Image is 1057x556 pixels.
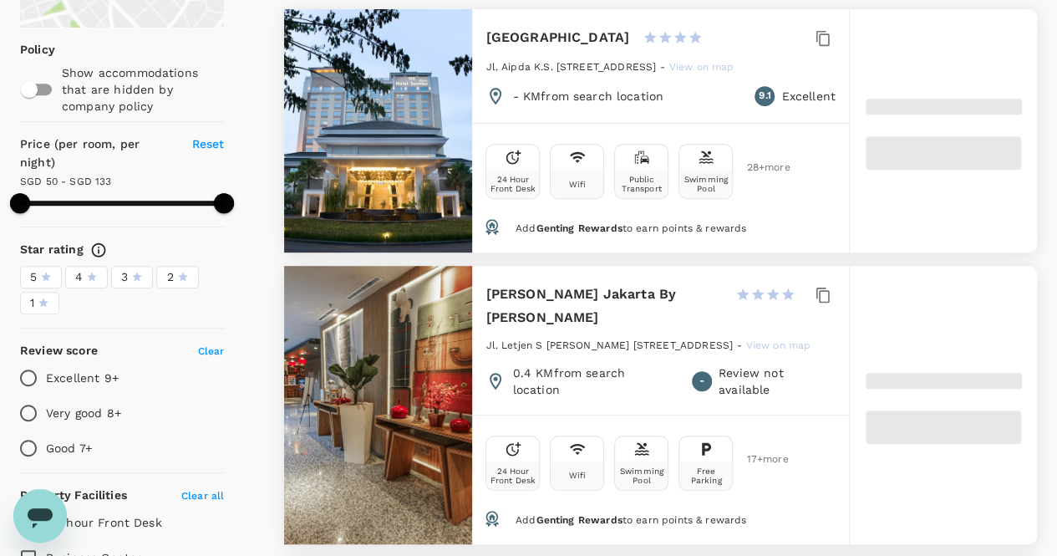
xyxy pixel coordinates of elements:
[699,373,704,390] span: -
[669,59,734,73] a: View on map
[536,514,622,526] span: Genting Rewards
[20,342,98,360] h6: Review score
[485,26,629,49] h6: [GEOGRAPHIC_DATA]
[660,61,668,73] span: -
[536,222,622,234] span: Genting Rewards
[669,61,734,73] span: View on map
[192,137,225,150] span: Reset
[30,268,37,286] span: 5
[719,365,836,398] p: Review not available
[121,268,128,286] span: 3
[618,175,664,193] div: Public Transport
[759,88,770,105] span: 9.1
[512,88,663,105] p: - KM from search location
[90,242,107,258] svg: Star ratings are awarded to properties to represent the quality of services, facilities, and amen...
[746,454,771,465] span: 17 + more
[46,405,121,421] p: Very good 8+
[181,490,224,502] span: Clear all
[485,283,721,329] h6: [PERSON_NAME] Jakarta By [PERSON_NAME]
[683,175,729,193] div: Swimming Pool
[20,135,173,172] h6: Price (per room, per night)
[485,339,732,351] span: Jl. Letjen S [PERSON_NAME] [STREET_ADDRESS]
[781,88,835,105] p: Excellent
[618,467,664,485] div: Swimming Pool
[20,487,127,505] h6: Property Facilities
[490,175,536,193] div: 24 Hour Front Desk
[745,339,811,351] span: View on map
[569,471,587,480] div: Wifi
[20,241,84,259] h6: Star rating
[166,268,173,286] span: 2
[746,162,771,173] span: 28 + more
[198,345,225,357] span: Clear
[485,61,656,73] span: Jl. Aipda K.S. [STREET_ADDRESS]
[20,41,31,58] p: Policy
[512,365,672,398] p: 0.4 KM from search location
[516,222,746,234] span: Add to earn points & rewards
[569,180,587,189] div: Wifi
[13,489,67,543] iframe: Button to launch messaging window
[46,516,162,529] span: 24-hour Front Desk
[46,370,119,386] p: Excellent 9+
[683,467,729,485] div: Free Parking
[745,338,811,351] a: View on map
[516,514,746,526] span: Add to earn points & rewards
[30,294,34,312] span: 1
[737,339,745,351] span: -
[75,268,83,286] span: 4
[46,440,92,457] p: Good 7+
[20,176,111,187] span: SGD 50 - SGD 133
[62,64,223,115] p: Show accommodations that are hidden by company policy
[490,467,536,485] div: 24 Hour Front Desk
